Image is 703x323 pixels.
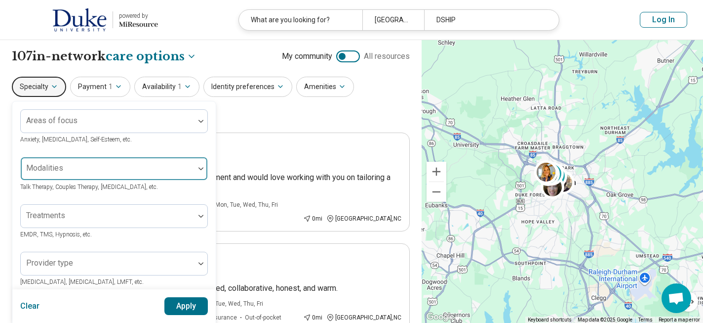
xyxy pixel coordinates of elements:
span: Talk Therapy, Couples Therapy, [MEDICAL_DATA], etc. [20,184,158,190]
span: Anxiety, [MEDICAL_DATA], Self-Esteem, etc. [20,136,132,143]
span: My community [282,50,332,62]
span: [MEDICAL_DATA], [MEDICAL_DATA], LMFT, etc. [20,278,144,285]
button: Payment1 [70,77,130,97]
span: care options [106,48,185,65]
div: 0 mi [303,313,322,322]
label: Provider type [26,258,73,268]
label: Modalities [26,163,63,173]
button: Clear [20,297,40,315]
div: DSHIP [424,10,547,30]
label: Treatments [26,211,65,220]
div: [GEOGRAPHIC_DATA], [GEOGRAPHIC_DATA] [362,10,424,30]
button: Specialty [12,77,66,97]
h1: 107 in-network [12,48,196,65]
button: Zoom in [427,162,446,182]
p: My approach is best described as insight-oriented, collaborative, honest, and warm. [50,282,401,294]
span: 1 [178,82,182,92]
a: Report a map error [659,317,700,323]
button: Zoom out [427,182,446,202]
div: What are you looking for? [239,10,362,30]
span: EMDR, TMS, Hypnosis, etc. [20,231,92,238]
div: Open chat [662,283,691,313]
span: Works Mon, Tue, Wed, Thu, Fri [198,200,278,209]
a: Terms (opens in new tab) [638,317,653,323]
div: [GEOGRAPHIC_DATA] , NC [326,214,401,223]
span: Out-of-pocket [245,313,281,322]
img: Duke University [52,8,107,32]
div: [GEOGRAPHIC_DATA] , NC [326,313,401,322]
button: Availability1 [134,77,199,97]
span: All resources [364,50,410,62]
div: powered by [119,11,158,20]
div: 0 mi [303,214,322,223]
span: Works Tue, Wed, Thu, Fri [198,299,263,308]
label: Areas of focus [26,116,78,125]
button: Amenities [296,77,354,97]
a: Duke Universitypowered by [16,8,158,32]
p: I am passionate about mindfulness-based treatment and would love working with you on tailoring a ... [50,172,401,195]
span: Map data ©2025 Google [578,317,632,323]
button: Log In [640,12,687,28]
button: Identity preferences [203,77,292,97]
button: Care options [106,48,196,65]
button: Apply [164,297,208,315]
span: 1 [109,82,113,92]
